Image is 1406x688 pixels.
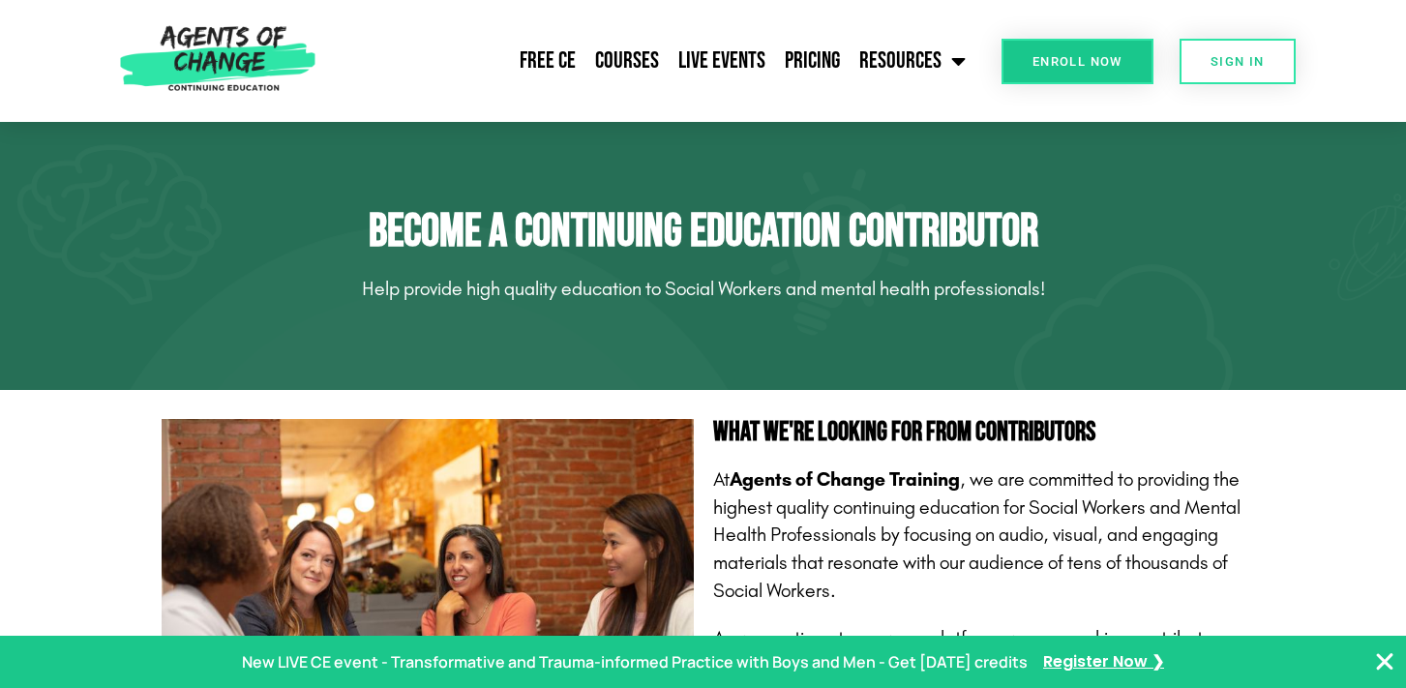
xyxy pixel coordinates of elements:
nav: Menu [324,37,975,85]
a: Resources [850,37,975,85]
p: New LIVE CE event - Transformative and Trauma-informed Practice with Boys and Men - Get [DATE] cr... [242,648,1028,676]
a: Enroll Now [1002,39,1153,84]
span: Enroll Now [1032,55,1122,68]
h2: What We're Looking For From Contributors [713,419,1245,446]
a: Live Events [669,37,775,85]
h2: Become a Continuing Education Contributor [162,209,1245,255]
button: Close Banner [1373,650,1396,673]
span: Agents of Change Training [730,467,960,491]
a: Pricing [775,37,850,85]
a: Courses [585,37,669,85]
p: At , we are committed to providing the highest quality continuing education for Social Workers an... [713,465,1245,605]
a: SIGN IN [1180,39,1296,84]
a: Free CE [510,37,585,85]
span: SIGN IN [1211,55,1265,68]
a: Register Now ❯ [1043,648,1164,676]
p: Help provide high quality education to Social Workers and mental health professionals! [162,275,1245,303]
